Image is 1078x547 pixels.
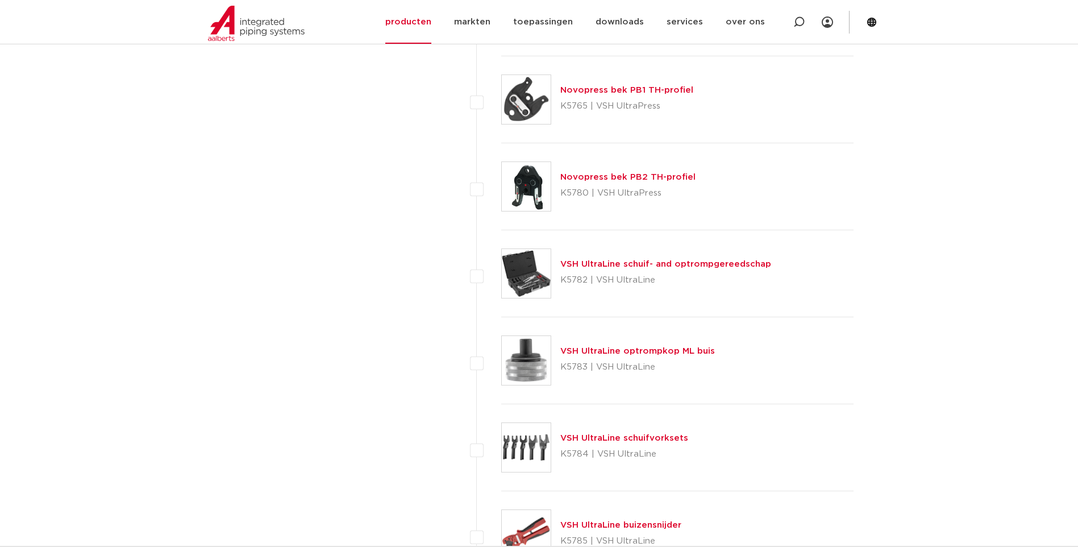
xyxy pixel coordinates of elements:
a: VSH UltraLine optrompkop ML buis [560,347,715,355]
a: Novopress bek PB2 TH-profiel [560,173,696,181]
img: Thumbnail for Novopress bek PB1 TH-profiel [502,75,551,124]
p: K5784 | VSH UltraLine [560,445,688,463]
img: Thumbnail for Novopress bek PB2 TH-profiel [502,162,551,211]
img: Thumbnail for VSH UltraLine schuif- and optrompgereedschap [502,249,551,298]
p: K5783 | VSH UltraLine [560,358,715,376]
a: VSH UltraLine buizensnijder [560,521,681,529]
a: VSH UltraLine schuif- and optrompgereedschap [560,260,771,268]
p: K5780 | VSH UltraPress [560,184,696,202]
p: K5765 | VSH UltraPress [560,97,693,115]
img: Thumbnail for VSH UltraLine optrompkop ML buis [502,336,551,385]
p: K5782 | VSH UltraLine [560,271,771,289]
a: VSH UltraLine schuifvorksets [560,434,688,442]
img: Thumbnail for VSH UltraLine schuifvorksets [502,423,551,472]
a: Novopress bek PB1 TH-profiel [560,86,693,94]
